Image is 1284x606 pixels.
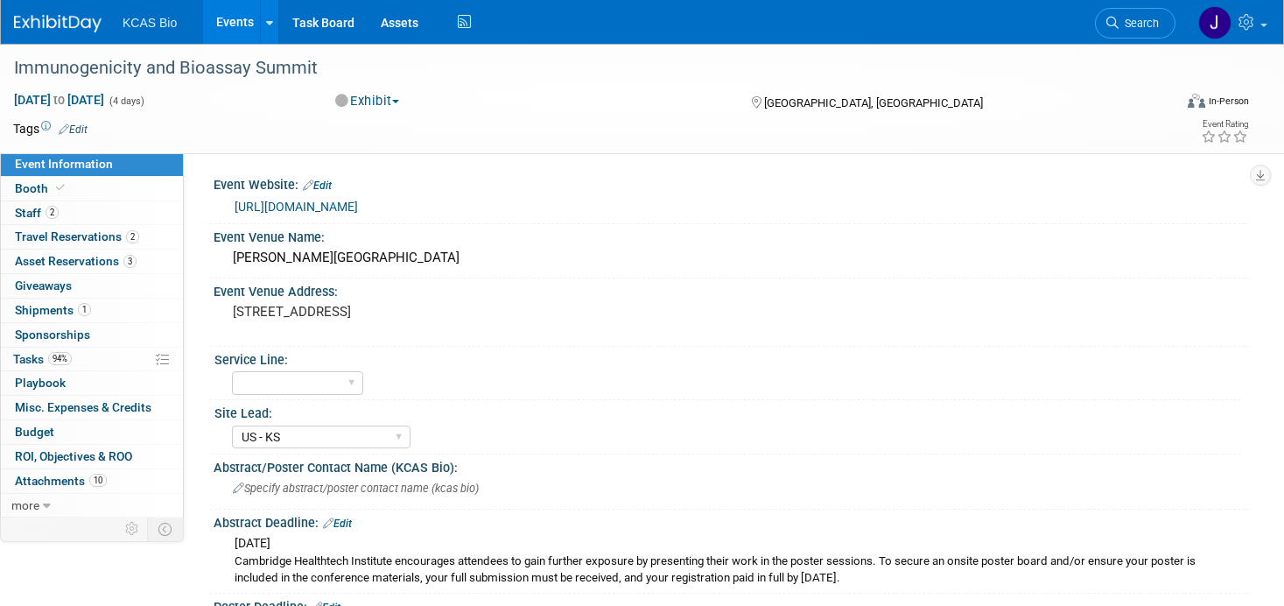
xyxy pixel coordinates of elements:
div: Event Venue Name: [214,224,1249,246]
span: Playbook [15,376,66,390]
div: Service Line: [214,347,1241,369]
a: Giveaways [1,274,183,298]
span: Attachments [15,474,107,488]
a: Edit [59,123,88,136]
td: Personalize Event Tab Strip [117,518,148,540]
a: [URL][DOMAIN_NAME] [235,200,358,214]
span: 1 [78,303,91,316]
div: Site Lead: [214,400,1241,422]
span: 2 [126,230,139,243]
span: 10 [89,474,107,487]
div: Event Rating [1201,120,1248,129]
span: 3 [123,255,137,268]
span: Giveaways [15,278,72,292]
td: Tags [13,120,88,137]
a: Budget [1,420,183,444]
a: Playbook [1,371,183,395]
span: (4 days) [108,95,144,107]
a: Booth [1,177,183,201]
a: Attachments10 [1,469,183,493]
div: In-Person [1208,95,1249,108]
img: Jocelyn King [1198,6,1231,39]
div: Event Website: [214,172,1249,194]
span: 94% [48,352,72,365]
div: Abstract Deadline: [214,510,1249,532]
span: [DATE] [235,536,270,550]
a: Asset Reservations3 [1,250,183,273]
span: more [11,498,39,512]
div: Abstract/Poster Contact Name (KCAS Bio): [214,454,1249,476]
img: Format-Inperson.png [1188,94,1205,108]
a: Edit [303,180,332,192]
span: to [51,93,67,107]
img: ExhibitDay [14,15,102,32]
button: Exhibit [329,92,406,110]
a: Shipments1 [1,299,183,322]
a: Misc. Expenses & Credits [1,396,183,419]
span: Sponsorships [15,328,90,342]
span: 2 [46,206,59,219]
a: Tasks94% [1,348,183,371]
a: Sponsorships [1,323,183,347]
div: Cambridge Healthtech Institute encourages attendees to gain further exposure by presenting their ... [235,553,1236,587]
div: Immunogenicity and Bioassay Summit [8,53,1144,84]
span: Shipments [15,303,91,317]
div: Event Venue Address: [214,278,1249,300]
span: Search [1119,17,1159,30]
a: Edit [323,518,352,530]
span: Specify abstract/poster contact name (kcas bio) [233,482,479,495]
a: more [1,494,183,518]
span: [GEOGRAPHIC_DATA], [GEOGRAPHIC_DATA] [764,96,983,109]
span: KCAS Bio [123,16,177,30]
a: Staff2 [1,201,183,225]
div: [PERSON_NAME][GEOGRAPHIC_DATA] [227,244,1236,271]
span: [DATE] [DATE] [13,92,105,108]
span: Tasks [13,352,72,366]
td: Toggle Event Tabs [148,518,184,540]
span: Event Information [15,157,113,171]
span: Travel Reservations [15,229,139,243]
span: Misc. Expenses & Credits [15,400,151,414]
a: Search [1095,8,1175,39]
span: Budget [15,425,54,439]
span: ROI, Objectives & ROO [15,449,132,463]
span: Staff [15,206,59,220]
div: Event Format [1065,91,1249,117]
a: Event Information [1,152,183,176]
span: Booth [15,181,68,195]
a: Travel Reservations2 [1,225,183,249]
a: ROI, Objectives & ROO [1,445,183,469]
i: Booth reservation complete [56,183,65,193]
span: Asset Reservations [15,254,137,268]
pre: [STREET_ADDRESS] [233,304,626,320]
